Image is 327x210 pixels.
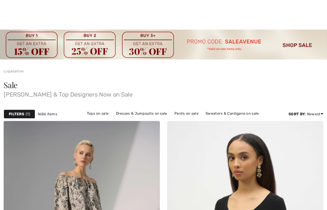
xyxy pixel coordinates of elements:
[84,110,112,117] a: Tops on sale
[289,111,323,117] div: : Newest
[196,117,235,125] a: Outerwear on sale
[26,111,30,117] span: 1
[38,111,57,117] span: 1686 items
[4,69,24,73] a: Liquidation
[171,110,202,117] a: Pants on sale
[289,112,305,116] strong: Sort By
[203,110,262,117] a: Sweaters & Cardigans on sale
[113,110,170,117] a: Dresses & Jumpsuits on sale
[4,80,18,90] span: Sale
[4,89,323,97] span: [PERSON_NAME] & Top Designers Now on Sale
[111,117,163,125] a: Jackets & Blazers on sale
[9,111,24,117] strong: Filters
[164,117,194,125] a: Skirts on sale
